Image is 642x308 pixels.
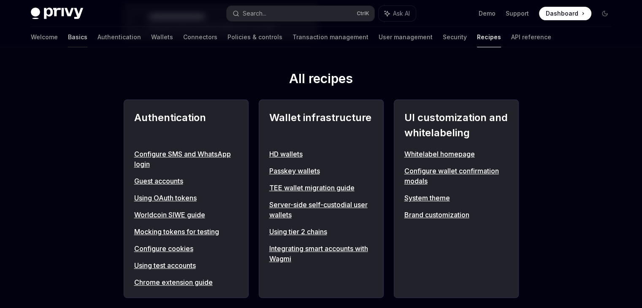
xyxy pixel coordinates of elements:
h2: Authentication [134,110,238,140]
a: Configure cookies [134,243,238,254]
a: Using test accounts [134,260,238,270]
a: Chrome extension guide [134,277,238,287]
a: Demo [479,9,496,18]
span: Dashboard [546,9,578,18]
a: Basics [68,27,87,47]
h2: Wallet infrastructure [269,110,373,140]
a: Security [443,27,467,47]
a: API reference [511,27,551,47]
a: Using tier 2 chains [269,227,373,237]
div: Search... [243,8,266,19]
span: Ask AI [393,9,410,18]
button: Ask AI [379,6,416,21]
a: TEE wallet migration guide [269,183,373,193]
h2: All recipes [124,71,519,89]
a: Brand customization [404,210,508,220]
a: Dashboard [539,7,591,20]
a: Configure wallet confirmation modals [404,166,508,186]
a: Mocking tokens for testing [134,227,238,237]
a: System theme [404,193,508,203]
a: Configure SMS and WhatsApp login [134,149,238,169]
a: Support [506,9,529,18]
a: Authentication [98,27,141,47]
a: HD wallets [269,149,373,159]
a: Using OAuth tokens [134,193,238,203]
a: Server-side self-custodial user wallets [269,200,373,220]
a: Welcome [31,27,58,47]
a: Passkey wallets [269,166,373,176]
a: Policies & controls [228,27,282,47]
a: Transaction management [293,27,368,47]
a: Integrating smart accounts with Wagmi [269,243,373,264]
a: Connectors [183,27,217,47]
a: Recipes [477,27,501,47]
h2: UI customization and whitelabeling [404,110,508,140]
img: dark logo [31,8,83,19]
span: Ctrl K [357,10,369,17]
button: Toggle dark mode [598,7,612,20]
a: Whitelabel homepage [404,149,508,159]
a: Guest accounts [134,176,238,186]
a: User management [379,27,433,47]
button: Search...CtrlK [227,6,374,21]
a: Wallets [151,27,173,47]
a: Worldcoin SIWE guide [134,210,238,220]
